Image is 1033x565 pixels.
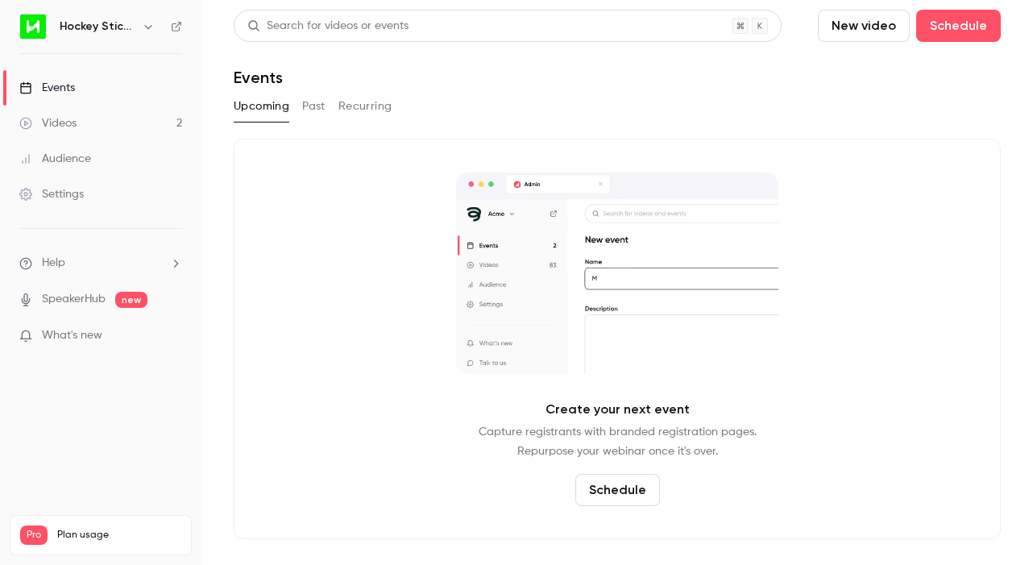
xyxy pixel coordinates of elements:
[234,93,289,119] button: Upcoming
[479,422,757,461] p: Capture registrants with branded registration pages. Repurpose your webinar once it's over.
[818,10,910,42] button: New video
[19,80,75,96] div: Events
[19,151,91,167] div: Audience
[19,115,77,131] div: Videos
[916,10,1001,42] button: Schedule
[20,526,48,545] span: Pro
[60,19,135,35] h6: Hockey Stick Advisory
[302,93,326,119] button: Past
[42,255,65,272] span: Help
[163,329,182,343] iframe: Noticeable Trigger
[575,474,660,506] button: Schedule
[20,14,46,39] img: Hockey Stick Advisory
[546,400,690,419] p: Create your next event
[115,292,147,308] span: new
[19,255,182,272] li: help-dropdown-opener
[234,68,283,87] h1: Events
[57,529,181,542] span: Plan usage
[338,93,392,119] button: Recurring
[247,18,409,35] div: Search for videos or events
[19,186,84,202] div: Settings
[42,327,102,344] span: What's new
[42,291,106,308] a: SpeakerHub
